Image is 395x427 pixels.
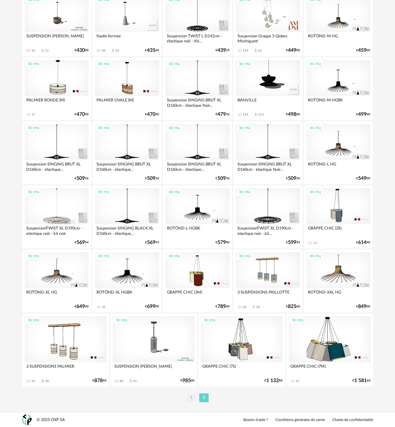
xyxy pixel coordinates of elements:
[258,49,262,52] div: 62
[217,305,226,309] span: 789
[236,188,253,196] div: 3D HQ
[25,124,42,132] div: 3D HQ
[95,124,112,132] div: 3D HQ
[165,288,230,301] div: GRAPPE CHIC (3M)
[22,314,109,386] a: 3D HQ 3 SUSPENSIONS PALMIER 55 Download icon 30 €87840
[252,305,256,309] span: Download icon
[356,48,370,52] div: € 00
[25,252,42,260] div: 3D HQ
[307,252,324,260] div: 3D HQ
[236,252,253,260] div: 3D HQ
[358,241,366,245] span: 614
[306,160,371,173] div: ROTÖND-L HG
[163,122,232,184] a: 3D HQ Suspension SINGING BRUT XL D160cm - élastique... €50926
[95,60,112,68] div: 3D HQ
[75,241,89,245] div: € 54
[358,176,366,181] span: 549
[296,379,299,383] div: 15
[354,379,367,383] span: 1 581
[307,124,324,132] div: 3D HQ
[352,379,371,383] div: € 60
[25,32,89,45] div: SUSPENSION [PERSON_NAME]
[288,305,296,309] span: 825
[216,112,230,116] div: € 26
[198,314,285,386] a: 3D HQ GRAPPE CHIC (7S) €1 13280
[288,176,296,181] span: 509
[313,241,317,245] div: 13
[166,60,183,68] div: 3D HQ
[95,224,159,237] div: Suspension SINGING BLACK XL D160cm - élastique...
[236,160,300,173] div: Suspension SINGING BRUT XL D160cm - élastique Noir...
[145,48,159,52] div: € 60
[286,241,300,245] div: € 54
[201,362,283,375] div: GRAPPE CHIC (7S)
[258,113,264,116] div: 113
[40,48,45,53] span: Download icon
[286,314,373,386] a: 3D HQ GRAPPE CHIC (7M) 15 €1 58160
[22,122,91,184] a: 3D HQ Suspension SINGING BRUT XL D160cm - élastique... €50926
[92,57,162,120] a: 3D HQ PALMIER OVALE (M) €47040
[358,305,366,309] span: 849
[306,96,371,109] div: ROTÖND-M HGBK
[233,186,303,248] a: 3D HQ SuspensionTWIST XL D190cm - elastique noir - kit... €59954
[163,57,232,120] a: 3D HQ Suspension SINGING BRUT XL D160cm - élastique Noir... €47926
[25,60,42,68] div: 3D HQ
[32,49,35,52] div: 33
[216,241,230,245] div: € 00
[243,113,248,116] div: 191
[165,32,230,45] div: Suspension TWIST L D142cm - élastique noir - Kit...
[25,362,107,375] div: 3 SUSPENSIONS PALMIER
[102,305,106,309] div: 32
[288,48,296,52] span: 449
[306,288,371,301] div: ROTÖND-XXL HG
[145,305,159,309] div: € 00
[95,188,112,196] div: 3D HQ
[236,224,300,237] div: SuspensionTWIST XL D190cm - elastique noir - kit...
[166,188,183,196] div: 3D HQ
[166,124,183,132] div: 3D HQ
[216,176,230,181] div: € 26
[95,96,159,109] div: PALMIER OVALE (M)
[147,112,155,116] span: 470
[22,186,91,248] a: 3D HQ SuspensionTWIST XL D190cm - elastique noir - kit noir €56954
[243,418,268,423] a: Besoin d'aide ?
[187,393,196,402] li: 1
[286,305,300,309] div: € 60
[25,160,89,173] div: Suspension SINGING BRUT XL D160cm - élastique...
[45,49,49,52] div: 11
[304,186,373,248] a: 3D HQ GRAPPE CHIC (3S) 13 €61440
[75,112,89,116] div: € 40
[45,379,49,383] div: 30
[306,224,371,237] div: GRAPPE CHIC (3S)
[233,250,303,312] a: 3D HQ 3 SUSPENSIONS PAILLOTTE 20 Download icon 10 €82560
[147,176,155,181] span: 509
[286,48,300,52] div: € 00
[147,305,155,309] span: 699
[275,418,325,423] a: Conditions générales de vente
[253,112,258,117] span: Download icon
[115,49,119,52] div: 33
[217,241,226,245] span: 579
[217,112,226,116] span: 479
[76,112,85,116] span: 470
[199,393,209,402] li: 2
[304,122,373,184] a: 3D HQ ROTÖND-L HG €54900
[120,379,123,383] div: 80
[25,316,42,324] div: 3D HQ
[216,48,230,52] div: € 25
[356,305,370,309] div: € 00
[307,188,324,196] div: 3D HQ
[95,252,112,260] div: 3D HQ
[32,379,35,383] div: 55
[288,241,296,245] span: 599
[92,250,162,312] a: 3D HQ ROTÖND-XL HGBK 32 €69900
[304,57,373,120] a: 3D HQ ROTÖND-M HGBK €49900
[286,176,300,181] div: € 26
[95,160,159,173] div: Suspension SINGING BRUT XL D160cm - élastique...
[22,57,91,120] a: 3D HQ PALMIER RONDE (M) 17 €47040
[145,176,159,181] div: € 26
[233,122,303,184] a: 3D HQ Suspension SINGING BRUT XL D160cm - élastique Noir... €50926
[180,379,195,383] div: € 00
[76,48,85,52] span: 430
[332,418,373,423] a: Charte de confidentialité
